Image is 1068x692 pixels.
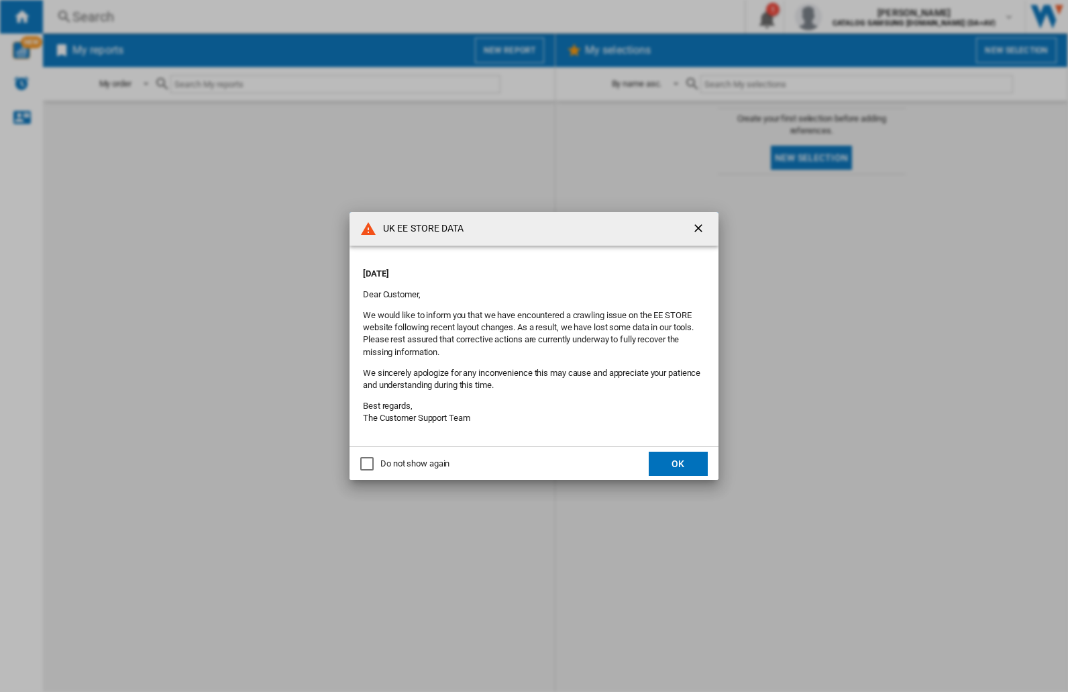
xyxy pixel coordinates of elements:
[363,400,705,424] p: Best regards, The Customer Support Team
[686,215,713,242] button: getI18NText('BUTTONS.CLOSE_DIALOG')
[360,458,449,471] md-checkbox: Do not show again
[363,367,705,391] p: We sincerely apologize for any inconvenience this may cause and appreciate your patience and unde...
[363,268,388,279] strong: [DATE]
[363,289,705,301] p: Dear Customer,
[649,452,708,476] button: OK
[692,221,708,238] ng-md-icon: getI18NText('BUTTONS.CLOSE_DIALOG')
[380,458,449,470] div: Do not show again
[363,309,705,358] p: We would like to inform you that we have encountered a crawling issue on the EE STORE website fol...
[376,222,464,236] h4: UK EE STORE DATA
